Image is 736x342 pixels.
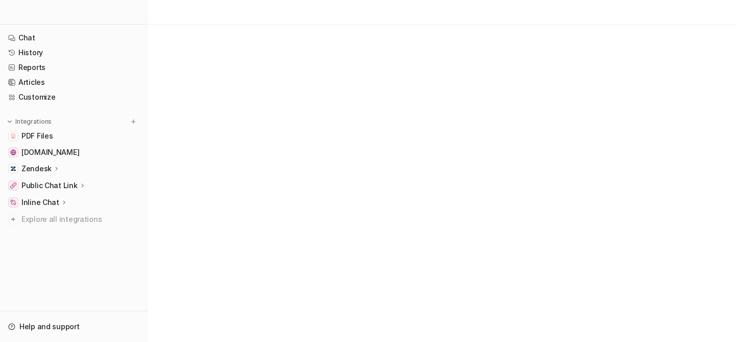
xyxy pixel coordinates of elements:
[21,147,79,157] span: [DOMAIN_NAME]
[4,31,143,45] a: Chat
[10,199,16,206] img: Inline Chat
[21,164,52,174] p: Zendesk
[10,166,16,172] img: Zendesk
[21,180,78,191] p: Public Chat Link
[10,183,16,189] img: Public Chat Link
[4,129,143,143] a: PDF FilesPDF Files
[4,212,143,226] a: Explore all integrations
[6,118,13,125] img: expand menu
[4,75,143,89] a: Articles
[15,118,52,126] p: Integrations
[4,145,143,159] a: status.gem.com[DOMAIN_NAME]
[21,131,53,141] span: PDF Files
[4,45,143,60] a: History
[4,60,143,75] a: Reports
[21,197,59,208] p: Inline Chat
[4,90,143,104] a: Customize
[10,133,16,139] img: PDF Files
[10,149,16,155] img: status.gem.com
[4,320,143,334] a: Help and support
[4,117,55,127] button: Integrations
[130,118,137,125] img: menu_add.svg
[21,211,139,227] span: Explore all integrations
[8,214,18,224] img: explore all integrations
